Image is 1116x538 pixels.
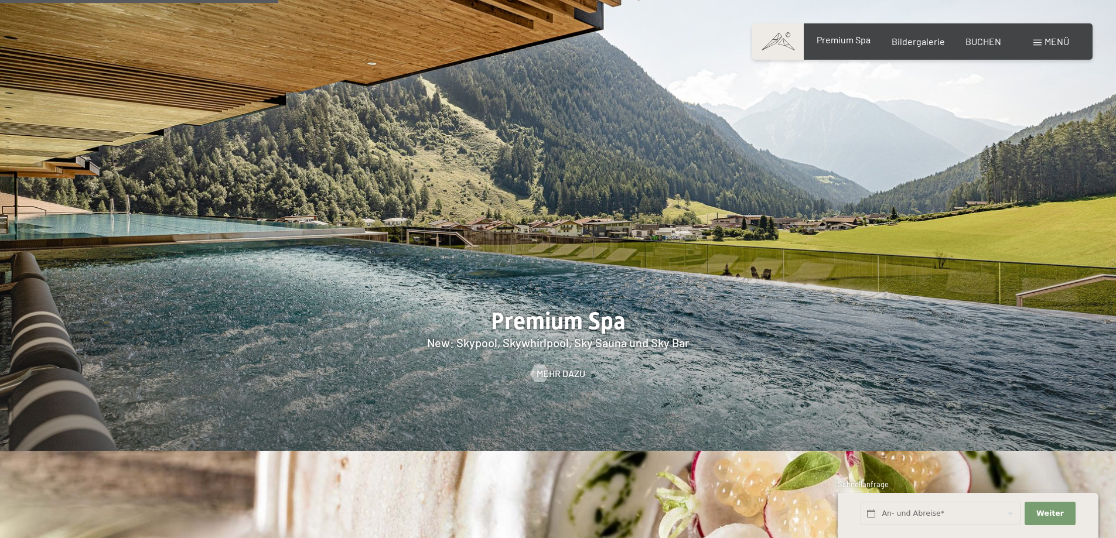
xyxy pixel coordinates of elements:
a: Mehr dazu [531,367,585,380]
span: Schnellanfrage [838,479,889,489]
button: Weiter [1025,502,1075,526]
a: BUCHEN [965,36,1001,47]
a: Bildergalerie [892,36,945,47]
span: Menü [1045,36,1069,47]
span: Weiter [1036,508,1064,519]
span: Mehr dazu [537,367,585,380]
a: Premium Spa [817,34,871,45]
